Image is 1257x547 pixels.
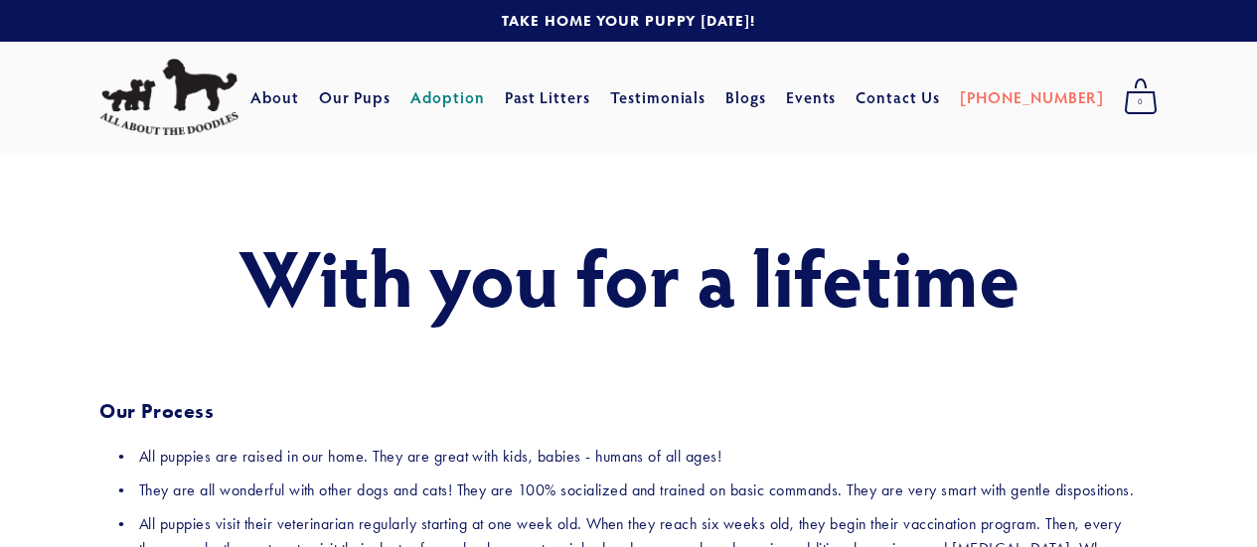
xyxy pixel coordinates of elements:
a: Blogs [725,79,766,115]
a: [PHONE_NUMBER] [960,79,1104,115]
a: Events [786,79,837,115]
h1: With you for a lifetime [99,232,1158,320]
strong: Our Process [99,399,215,423]
a: Past Litters [505,86,591,107]
img: All About The Doodles [99,59,238,136]
a: About [250,79,299,115]
span: 0 [1124,89,1158,115]
a: 0 items in cart [1114,72,1168,122]
a: Our Pups [319,79,392,115]
a: Testimonials [610,79,707,115]
a: Contact Us [856,79,940,115]
p: They are all wonderful with other dogs and cats! They are 100% socialized and trained on basic co... [139,478,1158,503]
p: All puppies are raised in our home. They are great with kids, babies - humans of all ages! [139,444,1158,470]
a: Adoption [410,79,485,115]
